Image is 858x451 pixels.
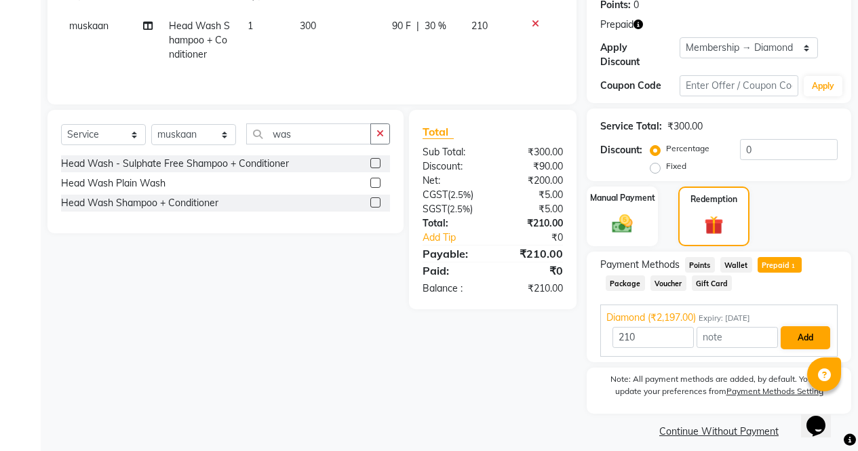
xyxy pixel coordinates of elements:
[606,275,645,291] span: Package
[606,212,639,236] img: _cash.svg
[392,19,411,33] span: 90 F
[666,160,686,172] label: Fixed
[492,281,573,296] div: ₹210.00
[492,188,573,202] div: ₹5.00
[416,19,419,33] span: |
[61,176,165,191] div: Head Wash Plain Wash
[600,41,680,69] div: Apply Discount
[412,216,493,231] div: Total:
[699,313,750,324] span: Expiry: [DATE]
[650,275,686,291] span: Voucher
[492,216,573,231] div: ₹210.00
[300,20,316,32] span: 300
[412,159,493,174] div: Discount:
[667,119,703,134] div: ₹300.00
[169,20,230,60] span: Head Wash Shampoo + Conditioner
[471,20,488,32] span: 210
[697,327,778,348] input: note
[423,189,448,201] span: CGST
[606,311,696,325] span: Diamond (₹2,197.00)
[412,281,493,296] div: Balance :
[246,123,371,144] input: Search or Scan
[690,193,737,205] label: Redemption
[412,202,493,216] div: ( )
[450,189,471,200] span: 2.5%
[425,19,446,33] span: 30 %
[600,258,680,272] span: Payment Methods
[600,373,838,403] label: Note: All payment methods are added, by default. You can update your preferences from
[685,257,715,273] span: Points
[720,257,752,273] span: Wallet
[600,143,642,157] div: Discount:
[781,326,830,349] button: Add
[801,397,844,437] iframe: chat widget
[69,20,109,32] span: muskaan
[589,425,849,439] a: Continue Without Payment
[412,262,493,279] div: Paid:
[612,327,694,348] input: Amount
[412,246,493,262] div: Payable:
[789,262,797,271] span: 1
[423,125,454,139] span: Total
[600,18,633,32] span: Prepaid
[758,257,802,273] span: Prepaid
[600,79,680,93] div: Coupon Code
[450,203,470,214] span: 2.5%
[680,75,798,96] input: Enter Offer / Coupon Code
[492,174,573,188] div: ₹200.00
[492,262,573,279] div: ₹0
[412,145,493,159] div: Sub Total:
[61,157,289,171] div: Head Wash - Sulphate Free Shampoo + Conditioner
[423,203,447,215] span: SGST
[666,142,709,155] label: Percentage
[804,76,842,96] button: Apply
[692,275,733,291] span: Gift Card
[248,20,253,32] span: 1
[506,231,573,245] div: ₹0
[412,231,506,245] a: Add Tip
[492,246,573,262] div: ₹210.00
[412,174,493,188] div: Net:
[492,159,573,174] div: ₹90.00
[726,385,823,397] label: Payment Methods Setting
[590,192,655,204] label: Manual Payment
[61,196,218,210] div: Head Wash Shampoo + Conditioner
[492,145,573,159] div: ₹300.00
[600,119,662,134] div: Service Total:
[699,214,730,237] img: _gift.svg
[492,202,573,216] div: ₹5.00
[412,188,493,202] div: ( )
